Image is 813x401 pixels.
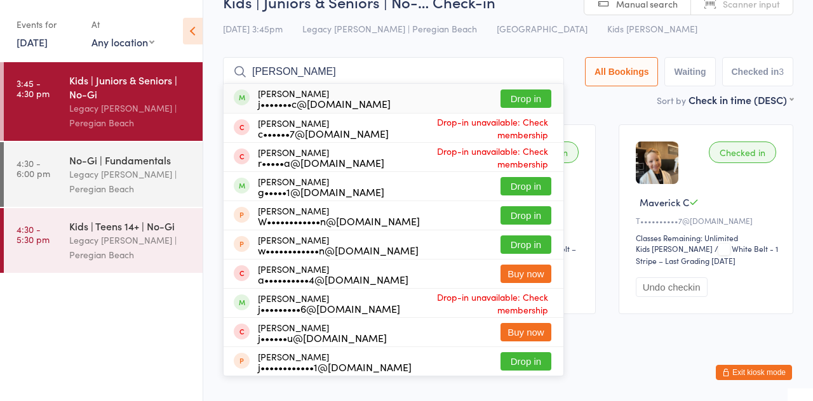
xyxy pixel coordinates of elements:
[258,352,412,372] div: [PERSON_NAME]
[636,215,780,226] div: T••••••••••7@[DOMAIN_NAME]
[302,22,477,35] span: Legacy [PERSON_NAME] | Peregian Beach
[91,14,154,35] div: At
[258,187,384,197] div: g•••••1@[DOMAIN_NAME]
[657,94,686,107] label: Sort by
[4,208,203,273] a: 4:30 -5:30 pmKids | Teens 14+ | No-GiLegacy [PERSON_NAME] | Peregian Beach
[4,62,203,141] a: 3:45 -4:30 pmKids | Juniors & Seniors | No-GiLegacy [PERSON_NAME] | Peregian Beach
[69,219,192,233] div: Kids | Teens 14+ | No-Gi
[258,293,400,313] div: [PERSON_NAME]
[69,73,192,101] div: Kids | Juniors & Seniors | No-Gi
[501,323,551,341] button: Buy now
[389,112,551,144] span: Drop-in unavailable: Check membership
[223,22,283,35] span: [DATE] 3:45pm
[223,57,564,86] input: Search
[709,141,776,163] div: Checked in
[258,245,419,255] div: w••••••••••••n@[DOMAIN_NAME]
[69,233,192,262] div: Legacy [PERSON_NAME] | Peregian Beach
[501,265,551,283] button: Buy now
[258,98,391,108] div: j•••••••c@[DOMAIN_NAME]
[636,232,780,243] div: Classes Remaining: Unlimited
[258,322,387,343] div: [PERSON_NAME]
[258,274,408,284] div: a••••••••••4@[DOMAIN_NAME]
[258,176,384,197] div: [PERSON_NAME]
[636,243,713,254] div: Kids [PERSON_NAME]
[501,89,551,108] button: Drop in
[400,287,551,319] span: Drop-in unavailable: Check membership
[258,235,419,255] div: [PERSON_NAME]
[501,177,551,195] button: Drop in
[258,147,384,168] div: [PERSON_NAME]
[497,22,588,35] span: [GEOGRAPHIC_DATA]
[69,153,192,167] div: No-Gi | Fundamentals
[258,264,408,284] div: [PERSON_NAME]
[636,141,678,184] img: image1754375857.png
[640,195,689,209] span: Maverick C
[91,35,154,49] div: Any location
[258,128,389,138] div: c••••••7@[DOMAIN_NAME]
[258,206,420,226] div: [PERSON_NAME]
[501,206,551,225] button: Drop in
[258,216,420,226] div: W••••••••••••n@[DOMAIN_NAME]
[17,158,50,178] time: 4:30 - 6:00 pm
[69,167,192,196] div: Legacy [PERSON_NAME] | Peregian Beach
[664,57,715,86] button: Waiting
[689,93,793,107] div: Check in time (DESC)
[716,365,792,380] button: Exit kiosk mode
[258,362,412,372] div: j••••••••••••1@[DOMAIN_NAME]
[17,35,48,49] a: [DATE]
[258,332,387,343] div: j••••••u@[DOMAIN_NAME]
[722,57,794,86] button: Checked in3
[17,224,50,244] time: 4:30 - 5:30 pm
[501,235,551,254] button: Drop in
[4,142,203,207] a: 4:30 -6:00 pmNo-Gi | FundamentalsLegacy [PERSON_NAME] | Peregian Beach
[636,277,708,297] button: Undo checkin
[258,303,400,313] div: j•••••••••6@[DOMAIN_NAME]
[607,22,697,35] span: Kids [PERSON_NAME]
[258,157,384,168] div: r•••••a@[DOMAIN_NAME]
[258,118,389,138] div: [PERSON_NAME]
[17,78,50,98] time: 3:45 - 4:30 pm
[384,141,551,173] span: Drop-in unavailable: Check membership
[17,14,79,35] div: Events for
[258,88,391,108] div: [PERSON_NAME]
[779,67,784,77] div: 3
[585,57,659,86] button: All Bookings
[69,101,192,130] div: Legacy [PERSON_NAME] | Peregian Beach
[501,352,551,371] button: Drop in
